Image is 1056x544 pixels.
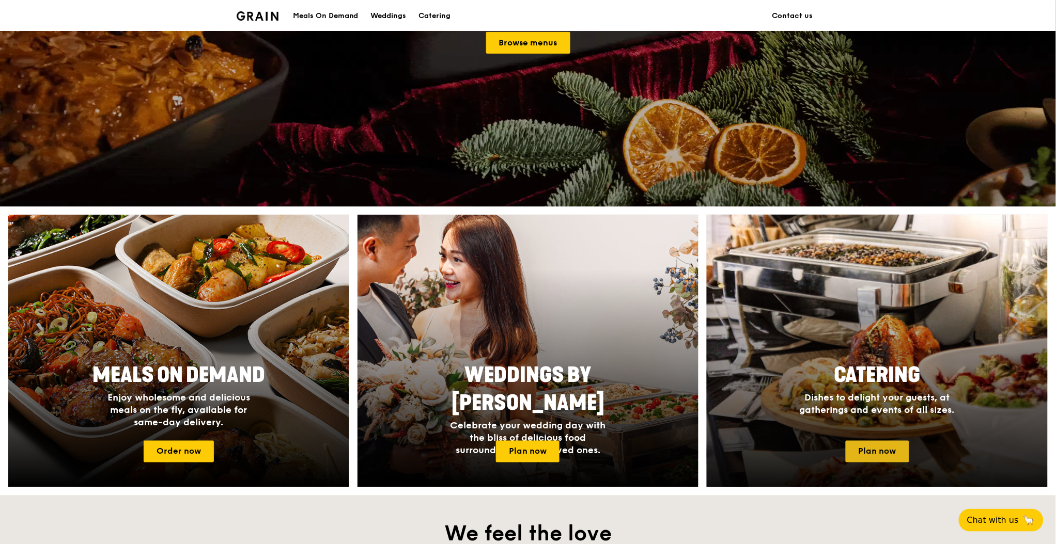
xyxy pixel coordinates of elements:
[496,441,560,462] a: Plan now
[967,514,1019,526] span: Chat with us
[107,392,250,428] span: Enjoy wholesome and delicious meals on the fly, available for same-day delivery.
[766,1,819,31] a: Contact us
[419,1,451,31] div: Catering
[144,441,214,462] a: Order now
[450,420,605,456] span: Celebrate your wedding day with the bliss of delicious food surrounded by your loved ones.
[293,1,359,31] div: Meals On Demand
[959,509,1044,532] button: Chat with us🦙
[237,11,278,21] img: Grain
[707,215,1048,487] a: CateringDishes to delight your guests, at gatherings and events of all sizes.Plan now
[358,215,698,487] a: Weddings by [PERSON_NAME]Celebrate your wedding day with the bliss of delicious food surrounded b...
[365,1,413,31] a: Weddings
[800,392,955,415] span: Dishes to delight your guests, at gatherings and events of all sizes.
[846,441,909,462] a: Plan now
[358,215,698,487] img: weddings-card.4f3003b8.jpg
[8,215,349,487] img: meals-on-demand-card.d2b6f6db.png
[834,363,921,388] span: Catering
[1023,514,1035,526] span: 🦙
[413,1,457,31] a: Catering
[92,363,265,388] span: Meals On Demand
[486,32,570,54] a: Browse menus
[8,215,349,487] a: Meals On DemandEnjoy wholesome and delicious meals on the fly, available for same-day delivery.Or...
[452,363,604,415] span: Weddings by [PERSON_NAME]
[371,1,407,31] div: Weddings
